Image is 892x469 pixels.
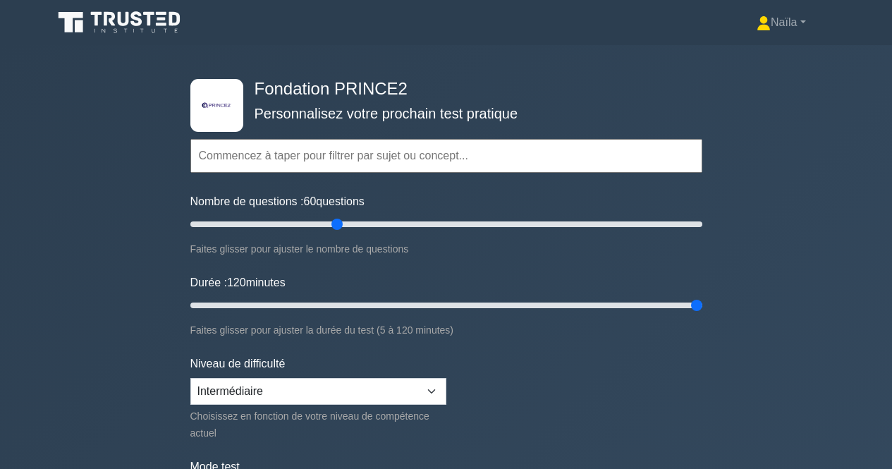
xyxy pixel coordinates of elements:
[190,139,702,173] input: Commencez à taper pour filtrer par sujet ou concept...
[246,276,286,288] font: minutes
[255,79,408,98] font: Fondation PRINCE2
[771,16,797,28] font: Naïla
[190,358,286,370] font: Niveau de difficulté
[316,195,365,207] font: questions
[723,8,839,37] a: Naïla
[190,324,454,336] font: Faites glisser pour ajuster la durée du test (5 à 120 minutes)
[303,195,316,207] font: 60
[190,276,227,288] font: Durée :
[190,195,304,207] font: Nombre de questions :
[227,276,246,288] font: 120
[190,410,429,439] font: Choisissez en fonction de votre niveau de compétence actuel
[190,243,409,255] font: Faites glisser pour ajuster le nombre de questions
